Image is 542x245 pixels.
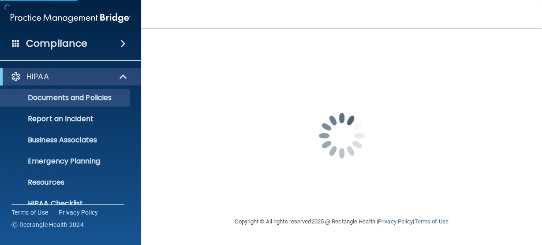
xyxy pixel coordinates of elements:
a: Privacy Policy [378,218,413,225]
img: spinner.e123f6fc.gif [298,92,386,180]
p: Resources [6,178,126,187]
h4: Compliance [26,37,87,50]
img: PMB logo [11,9,131,27]
a: Terms of Use [11,208,48,217]
p: HIPAA Checklist [6,199,126,208]
p: HIPAA [26,71,49,82]
p: Emergency Planning [6,157,126,166]
p: Business Associates [6,136,126,145]
span: Ⓒ Rectangle Health 2024 [11,220,84,229]
p: Documents and Policies [6,93,126,102]
a: Privacy Policy [59,208,98,217]
p: Report an Incident [6,115,126,123]
a: HIPAA [11,71,128,82]
a: Terms of Use [414,218,448,225]
div: Copyright © All rights reserved 2025 @ Rectangle Health | | [181,208,503,236]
